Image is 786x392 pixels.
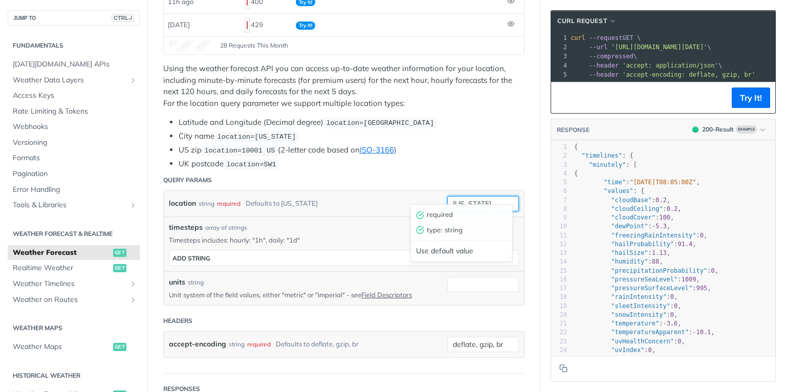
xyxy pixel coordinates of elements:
button: Show subpages for Tools & Libraries [129,201,137,209]
div: 7 [551,196,567,205]
div: 20 [551,311,567,319]
div: required [411,207,510,223]
span: 1.13 [652,249,667,256]
a: Weather Data LayersShow subpages for Weather Data Layers [8,73,140,88]
h2: Fundamentals [8,41,140,50]
div: 10 [551,222,567,231]
span: "precipitationProbability" [611,267,707,274]
button: Copy to clipboard [556,90,571,105]
span: CTRL-/ [112,14,134,22]
span: Weather Timelines [13,279,126,289]
span: - [663,320,666,327]
li: Latitude and Longitude (Decimal degree) [179,117,525,128]
a: Realtime Weatherget [8,260,140,276]
span: Pagination [13,169,137,179]
div: 3 [551,52,569,61]
span: 5.3 [656,223,667,230]
p: Timesteps includes: hourly: "1h", daily: "1d" [169,235,519,245]
span: location=[US_STATE] [217,133,296,141]
span: : , [574,249,670,256]
span: "time" [604,179,626,186]
a: Error Handling [8,182,140,198]
span: 3.6 [667,320,678,327]
div: Query Params [163,176,212,185]
div: 8 [551,205,567,213]
span: : , [574,223,670,230]
div: required [247,337,271,352]
span: 0 [711,267,714,274]
span: timesteps [169,222,203,233]
span: : , [574,285,711,292]
div: 16 [551,275,567,284]
a: Weather TimelinesShow subpages for Weather Timelines [8,276,140,292]
div: required [217,196,241,211]
span: Realtime Weather [13,263,111,273]
span: 0 [678,338,681,345]
div: 14 [551,257,567,266]
a: Webhooks [8,119,140,135]
span: "rainIntensity" [611,293,666,300]
span: "dewPoint" [611,223,648,230]
span: get [113,249,126,257]
span: \ [571,43,711,51]
span: 100 [659,214,670,221]
span: "freezingRainIntensity" [611,232,696,239]
span: \ [571,62,722,69]
span: "snowIntensity" [611,311,666,318]
div: 23 [551,337,567,346]
div: 21 [551,319,567,328]
a: Pagination [8,166,140,182]
span: get [113,264,126,272]
span: 0 [674,302,678,310]
span: 91.4 [678,241,692,248]
div: 1 [551,33,569,42]
span: Example [736,125,757,134]
div: array of strings [205,223,247,232]
span: "sleetIntensity" [611,302,670,310]
span: Versioning [13,138,137,148]
div: 5 [551,178,567,187]
div: 2 [551,151,567,160]
div: 4 [551,61,569,70]
span: Weather Maps [13,342,111,352]
span: : { [574,152,634,159]
div: string [199,196,214,211]
span: : , [574,302,682,310]
label: location [169,196,196,211]
a: Access Keys [8,88,140,103]
span: - [652,223,656,230]
span: Weather on Routes [13,295,126,305]
span: [DATE][DOMAIN_NAME] APIs [13,59,137,70]
span: "hailProbability" [611,241,674,248]
span: : , [574,338,685,345]
span: 28 Requests This Month [220,41,288,50]
span: Weather Data Layers [13,75,126,85]
span: Tools & Libraries [13,200,126,210]
a: ISO-3166 [360,145,394,155]
span: { [574,143,578,150]
span: valid [416,226,424,234]
span: location=SW1 [226,161,276,168]
span: : , [574,197,670,204]
div: 5 [551,70,569,79]
div: Use default value [411,243,512,259]
span: cURL Request [557,16,607,26]
span: : , [574,267,718,274]
a: Formats [8,150,140,166]
div: 9 [551,213,567,222]
div: 25 [551,355,567,363]
a: Weather Mapsget [8,339,140,355]
span: "[DATE]T08:05:00Z" [629,179,696,186]
span: : , [574,346,656,354]
span: 200 [692,126,698,133]
a: Weather Forecastget [8,245,140,260]
span: Try It! [296,21,315,30]
div: string [229,337,245,352]
h2: Historical Weather [8,371,140,380]
canvas: Line Graph [169,40,210,51]
span: --request [589,34,622,41]
span: 88 [652,258,659,265]
span: : , [574,179,700,186]
button: Show subpages for Weather on Routes [129,296,137,304]
li: UK postcode [179,158,525,170]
